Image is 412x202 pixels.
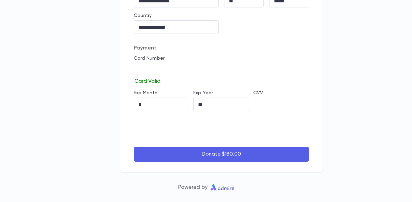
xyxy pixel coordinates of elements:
iframe: card [134,63,309,77]
iframe: cvv [253,98,309,111]
label: Country [134,13,152,18]
label: Exp Year [193,90,213,96]
p: Card Number [134,56,309,61]
p: CVV [253,90,309,96]
p: Payment [134,45,309,52]
p: Card Valid [134,77,309,85]
label: Exp Month [134,90,157,96]
button: Donate $180.00 [134,147,309,162]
